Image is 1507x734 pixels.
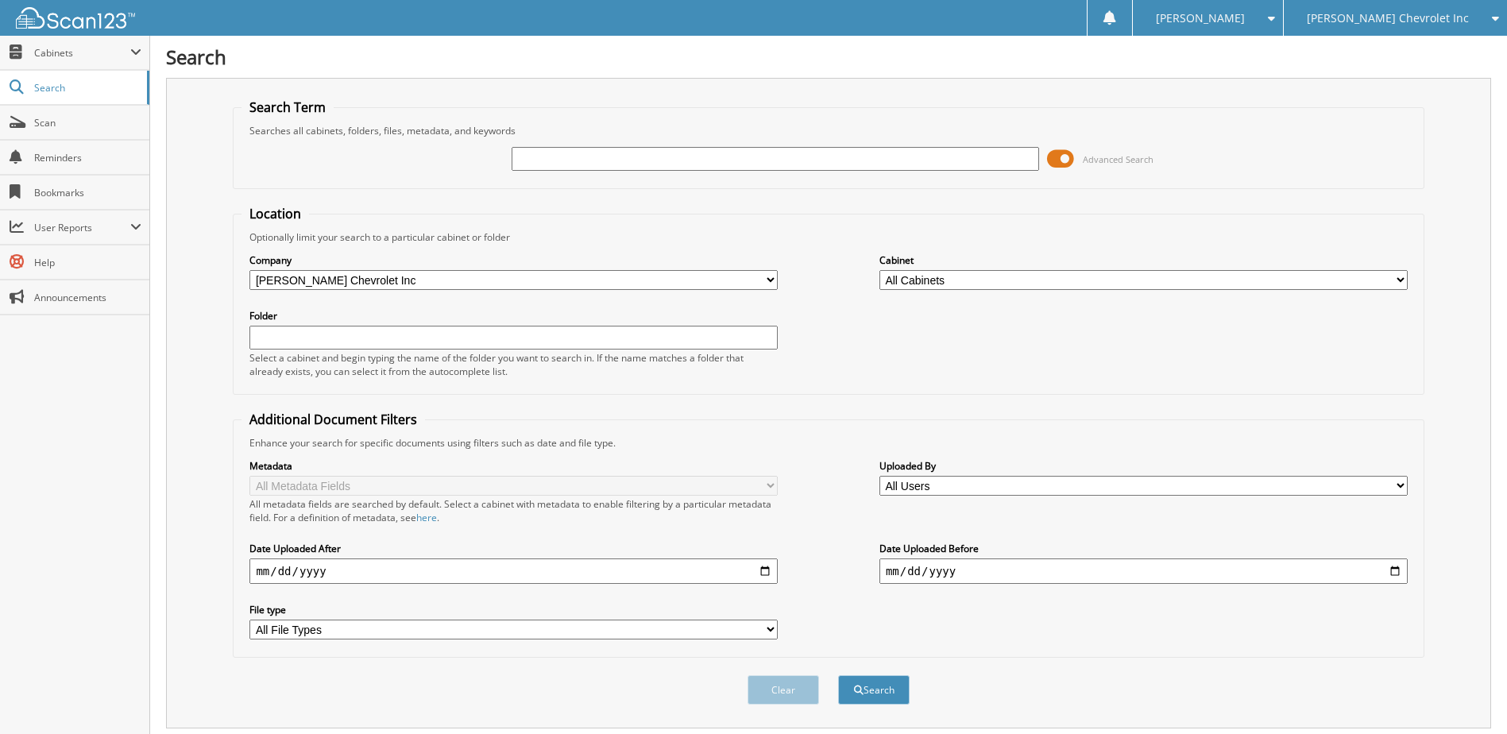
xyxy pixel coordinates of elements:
label: Cabinet [879,253,1408,267]
span: [PERSON_NAME] [1156,14,1245,23]
span: Reminders [34,151,141,164]
label: Metadata [249,459,778,473]
span: Announcements [34,291,141,304]
legend: Search Term [242,99,334,116]
label: Uploaded By [879,459,1408,473]
div: Select a cabinet and begin typing the name of the folder you want to search in. If the name match... [249,351,778,378]
div: Enhance your search for specific documents using filters such as date and file type. [242,436,1415,450]
label: Date Uploaded Before [879,542,1408,555]
button: Clear [748,675,819,705]
legend: Location [242,205,309,222]
span: [PERSON_NAME] Chevrolet Inc [1307,14,1469,23]
div: All metadata fields are searched by default. Select a cabinet with metadata to enable filtering b... [249,497,778,524]
span: Scan [34,116,141,129]
span: Bookmarks [34,186,141,199]
input: start [249,558,778,584]
label: Date Uploaded After [249,542,778,555]
a: here [416,511,437,524]
div: Optionally limit your search to a particular cabinet or folder [242,230,1415,244]
span: Search [34,81,139,95]
img: scan123-logo-white.svg [16,7,135,29]
div: Searches all cabinets, folders, files, metadata, and keywords [242,124,1415,137]
label: Folder [249,309,778,323]
h1: Search [166,44,1491,70]
span: Cabinets [34,46,130,60]
legend: Additional Document Filters [242,411,425,428]
span: Advanced Search [1083,153,1153,165]
label: File type [249,603,778,616]
button: Search [838,675,910,705]
span: Help [34,256,141,269]
span: User Reports [34,221,130,234]
input: end [879,558,1408,584]
label: Company [249,253,778,267]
